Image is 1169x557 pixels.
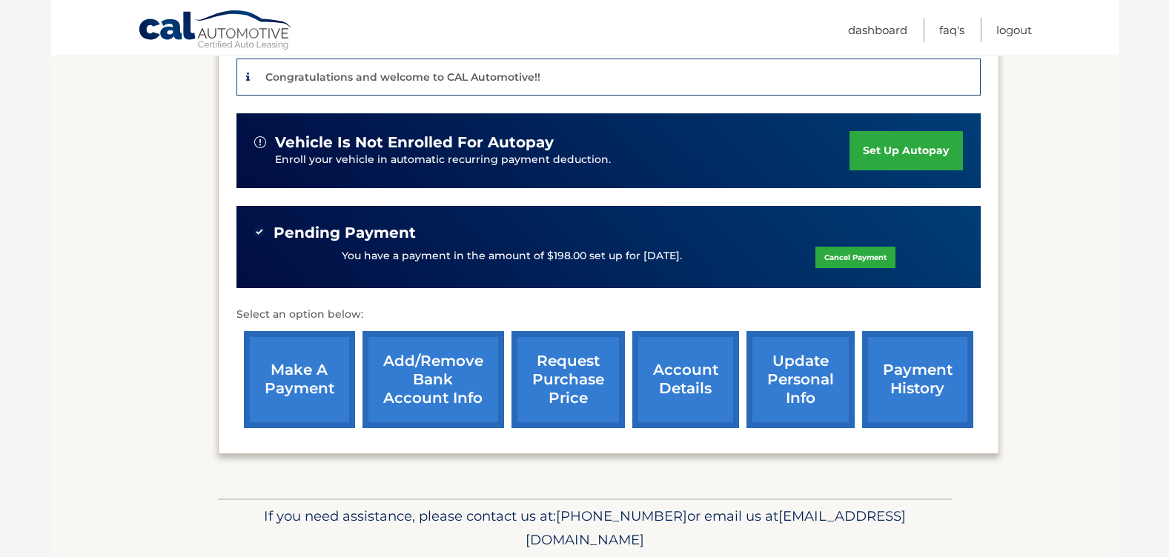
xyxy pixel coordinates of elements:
a: Add/Remove bank account info [362,331,504,428]
a: request purchase price [511,331,625,428]
p: If you need assistance, please contact us at: or email us at [228,504,942,552]
a: Cancel Payment [815,247,895,268]
a: Cal Automotive [138,10,294,53]
a: FAQ's [939,18,964,42]
p: Enroll your vehicle in automatic recurring payment deduction. [275,152,850,168]
img: alert-white.svg [254,136,266,148]
a: payment history [862,331,973,428]
a: make a payment [244,331,355,428]
span: vehicle is not enrolled for autopay [275,133,554,152]
span: [PHONE_NUMBER] [556,507,687,524]
span: Pending Payment [274,224,416,242]
a: Dashboard [848,18,907,42]
a: account details [632,331,739,428]
p: Congratulations and welcome to CAL Automotive!! [265,70,540,84]
p: Select an option below: [236,306,981,324]
img: check-green.svg [254,227,265,237]
a: set up autopay [850,131,962,170]
a: Logout [996,18,1032,42]
a: update personal info [746,331,855,428]
p: You have a payment in the amount of $198.00 set up for [DATE]. [342,248,682,264]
